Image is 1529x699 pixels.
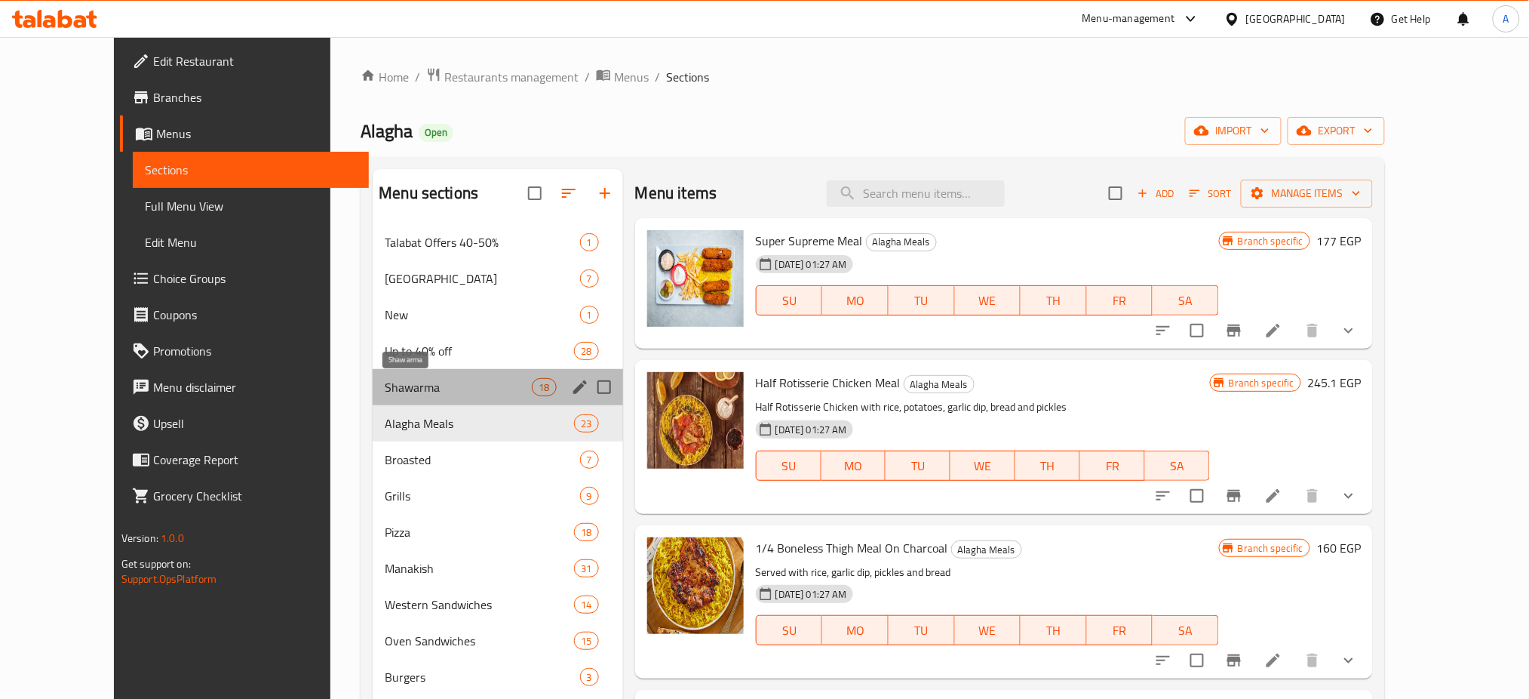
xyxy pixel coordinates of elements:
[153,342,358,360] span: Promotions
[828,620,883,642] span: MO
[373,224,622,260] div: Talabat Offers 40-50%1
[655,68,660,86] li: /
[892,455,944,477] span: TU
[575,417,597,431] span: 23
[756,371,901,394] span: Half Rotisserie Chicken Meal
[1082,10,1175,28] div: Menu-management
[1246,11,1346,27] div: [GEOGRAPHIC_DATA]
[769,423,853,437] span: [DATE] 01:27 AM
[120,260,370,297] a: Choice Groups
[121,554,191,574] span: Get support on:
[385,632,574,650] span: Oven Sandwiches
[828,290,883,312] span: MO
[519,177,551,209] span: Select all sections
[1087,285,1153,316] button: FR
[120,79,370,115] a: Branches
[580,306,599,324] div: items
[373,659,622,695] div: Burgers3
[533,380,555,395] span: 18
[1232,541,1309,556] span: Branch specific
[1216,313,1252,349] button: Branch-specific-item
[1181,645,1213,676] span: Select to update
[373,405,622,442] div: Alagha Meals23
[385,269,579,288] div: New Alagha
[647,230,744,327] img: Super Supreme Meal
[385,559,574,577] span: Manakish
[385,451,579,469] span: Broasted
[153,487,358,505] span: Grocery Checklist
[574,632,598,650] div: items
[385,596,574,614] span: Western Sandwiches
[1241,180,1373,208] button: Manage items
[120,333,370,369] a: Promotions
[1093,620,1147,642] span: FR
[1145,451,1210,481] button: SA
[1131,182,1180,205] span: Add item
[385,342,574,360] span: Up to 40% off
[385,668,579,686] span: Burgers
[145,233,358,251] span: Edit Menu
[574,559,598,577] div: items
[153,378,358,396] span: Menu disclaimer
[580,269,599,288] div: items
[756,285,823,316] button: SU
[575,598,597,612] span: 14
[120,405,370,442] a: Upsell
[1331,642,1367,679] button: show more
[574,342,598,360] div: items
[1159,620,1213,642] span: SA
[373,550,622,587] div: Manakish31
[373,514,622,550] div: Pizza18
[373,297,622,333] div: New1
[1223,376,1300,390] span: Branch specific
[1307,372,1361,393] h6: 245.1 EGP
[581,236,598,250] span: 1
[1145,478,1181,514] button: sort-choices
[385,414,574,433] span: Alagha Meals
[361,114,413,148] span: Alagha
[1186,182,1235,205] button: Sort
[581,670,598,685] span: 3
[120,478,370,514] a: Grocery Checklist
[1264,651,1282,670] a: Edit menu item
[121,569,217,589] a: Support.OpsPlatform
[121,528,158,548] span: Version:
[1197,122,1270,140] span: import
[385,233,579,251] div: Talabat Offers 40-50%
[1340,322,1358,340] svg: Show Choices
[153,88,358,106] span: Branches
[596,67,649,87] a: Menus
[419,126,453,139] span: Open
[575,344,597,359] span: 28
[1300,122,1373,140] span: export
[827,180,1005,207] input: search
[1264,487,1282,505] a: Edit menu item
[581,272,598,286] span: 7
[385,378,532,396] span: Shawarma
[580,233,599,251] div: items
[145,161,358,179] span: Sections
[373,623,622,659] div: Oven Sandwiches15
[756,398,1210,417] p: Half Rotisserie Chicken with rice, potatoes, garlic dip, bread and pickles
[1027,290,1081,312] span: TH
[889,285,955,316] button: TU
[551,175,587,211] span: Sort sections
[756,451,821,481] button: SU
[1294,478,1331,514] button: delete
[769,587,853,602] span: [DATE] 01:27 AM
[361,68,409,86] a: Home
[133,188,370,224] a: Full Menu View
[385,306,579,324] div: New
[1180,182,1241,205] span: Sort items
[373,260,622,297] div: [GEOGRAPHIC_DATA]7
[1145,313,1181,349] button: sort-choices
[120,115,370,152] a: Menus
[1131,182,1180,205] button: Add
[153,52,358,70] span: Edit Restaurant
[1086,455,1139,477] span: FR
[1190,185,1231,202] span: Sort
[575,562,597,576] span: 31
